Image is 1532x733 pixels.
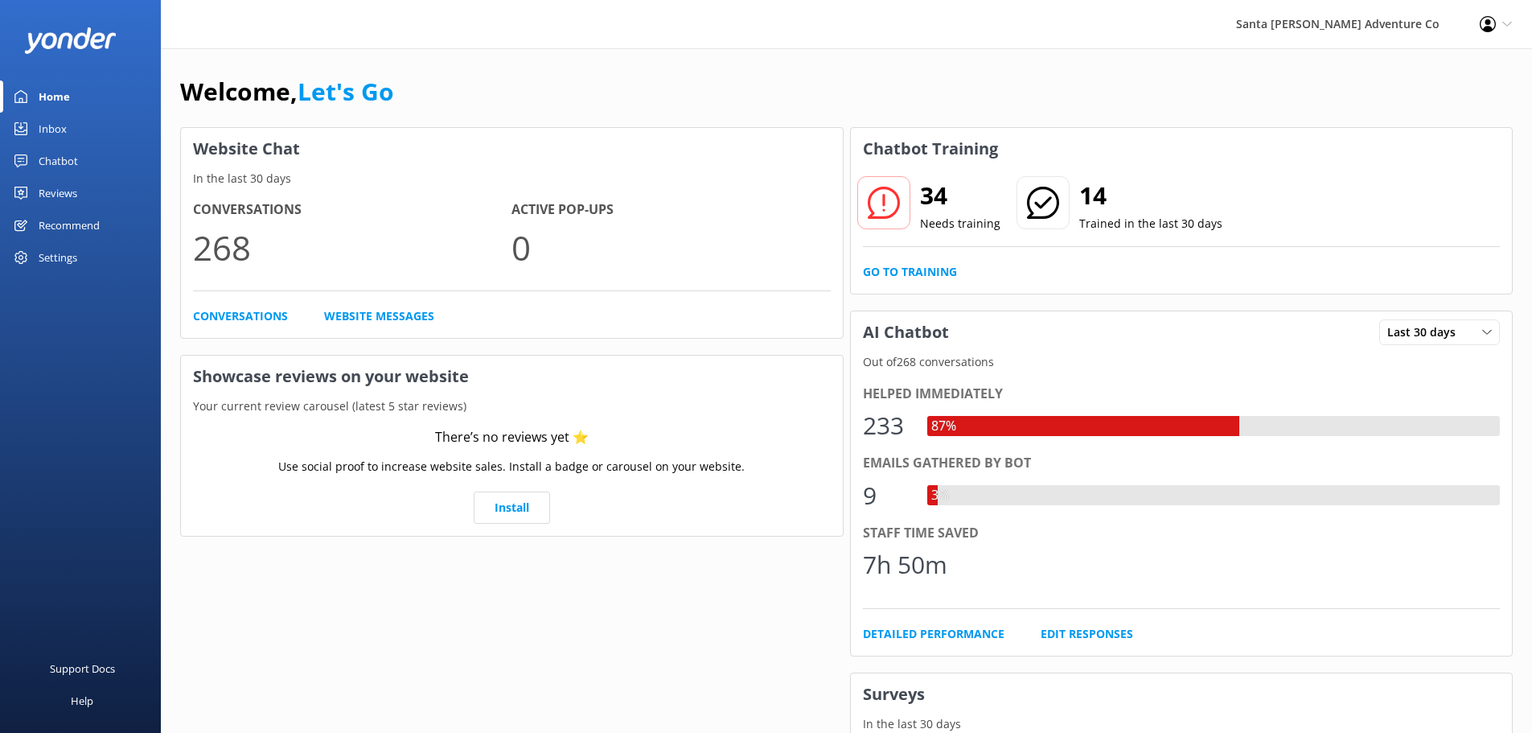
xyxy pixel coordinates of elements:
[278,458,745,476] p: Use social proof to increase website sales. Install a badge or carousel on your website.
[193,220,511,274] p: 268
[920,215,1000,233] p: Needs training
[851,353,1513,371] p: Out of 268 conversations
[851,311,961,353] h3: AI Chatbot
[298,75,394,108] a: Let's Go
[324,307,434,325] a: Website Messages
[181,397,843,415] p: Your current review carousel (latest 5 star reviews)
[435,427,589,448] div: There’s no reviews yet ⭐
[863,523,1501,544] div: Staff time saved
[181,128,843,170] h3: Website Chat
[863,546,947,584] div: 7h 50m
[24,27,117,54] img: yonder-white-logo.png
[863,453,1501,474] div: Emails gathered by bot
[1079,176,1222,215] h2: 14
[851,715,1513,733] p: In the last 30 days
[863,263,957,281] a: Go to Training
[927,416,960,437] div: 87%
[39,209,100,241] div: Recommend
[474,492,550,524] a: Install
[927,485,953,506] div: 3%
[39,241,77,274] div: Settings
[181,170,843,187] p: In the last 30 days
[39,113,67,145] div: Inbox
[39,177,77,209] div: Reviews
[193,200,511,220] h4: Conversations
[851,128,1010,170] h3: Chatbot Training
[511,200,830,220] h4: Active Pop-ups
[511,220,830,274] p: 0
[863,406,911,445] div: 233
[1387,323,1465,341] span: Last 30 days
[1079,215,1222,233] p: Trained in the last 30 days
[851,673,1513,715] h3: Surveys
[863,625,1004,643] a: Detailed Performance
[863,476,911,515] div: 9
[71,685,93,717] div: Help
[920,176,1000,215] h2: 34
[193,307,288,325] a: Conversations
[180,72,394,111] h1: Welcome,
[181,356,843,397] h3: Showcase reviews on your website
[50,653,115,685] div: Support Docs
[39,80,70,113] div: Home
[39,145,78,177] div: Chatbot
[863,384,1501,405] div: Helped immediately
[1041,625,1133,643] a: Edit Responses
